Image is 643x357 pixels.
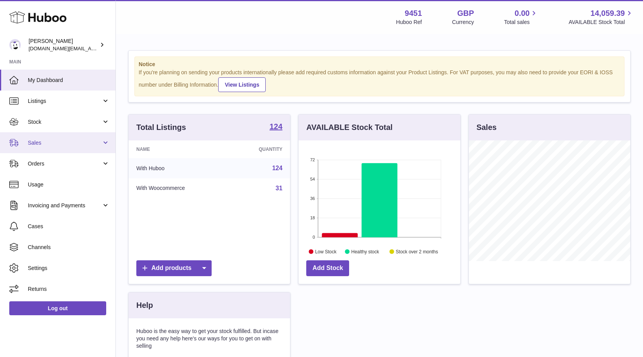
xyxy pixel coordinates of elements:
div: If you're planning on sending your products internationally please add required customs informati... [139,69,620,92]
span: Sales [28,139,102,147]
text: 18 [310,215,315,220]
span: My Dashboard [28,77,110,84]
img: amir.ch@gmail.com [9,39,21,51]
span: Channels [28,244,110,251]
h3: AVAILABLE Stock Total [306,122,392,133]
text: Low Stock [315,249,337,254]
span: Orders [28,160,102,167]
strong: Notice [139,61,620,68]
th: Name [129,140,229,158]
h3: Sales [477,122,497,133]
span: Stock [28,118,102,126]
span: Invoicing and Payments [28,202,102,209]
td: With Woocommerce [129,178,229,198]
strong: 9451 [405,8,422,19]
strong: GBP [457,8,474,19]
div: Currency [452,19,474,26]
span: Usage [28,181,110,188]
div: Huboo Ref [396,19,422,26]
a: 124 [270,123,282,132]
a: Log out [9,301,106,315]
text: Healthy stock [351,249,380,254]
text: 72 [310,157,315,162]
span: Total sales [504,19,538,26]
a: Add products [136,260,212,276]
a: 31 [276,185,283,191]
text: 54 [310,177,315,181]
a: 124 [272,165,283,171]
span: AVAILABLE Stock Total [568,19,634,26]
a: 0.00 Total sales [504,8,538,26]
h3: Total Listings [136,122,186,133]
a: 14,059.39 AVAILABLE Stock Total [568,8,634,26]
strong: 124 [270,123,282,130]
th: Quantity [229,140,290,158]
span: Cases [28,223,110,230]
text: 0 [313,235,315,239]
a: Add Stock [306,260,349,276]
p: Huboo is the easy way to get your stock fulfilled. But incase you need any help here's our ways f... [136,328,282,350]
span: Settings [28,265,110,272]
span: Returns [28,285,110,293]
span: 0.00 [515,8,530,19]
td: With Huboo [129,158,229,178]
div: [PERSON_NAME] [29,38,98,52]
text: Stock over 2 months [396,249,438,254]
span: [DOMAIN_NAME][EMAIL_ADDRESS][DOMAIN_NAME] [29,45,154,51]
a: View Listings [218,77,266,92]
h3: Help [136,300,153,311]
span: Listings [28,97,102,105]
span: 14,059.39 [590,8,625,19]
text: 36 [310,196,315,201]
